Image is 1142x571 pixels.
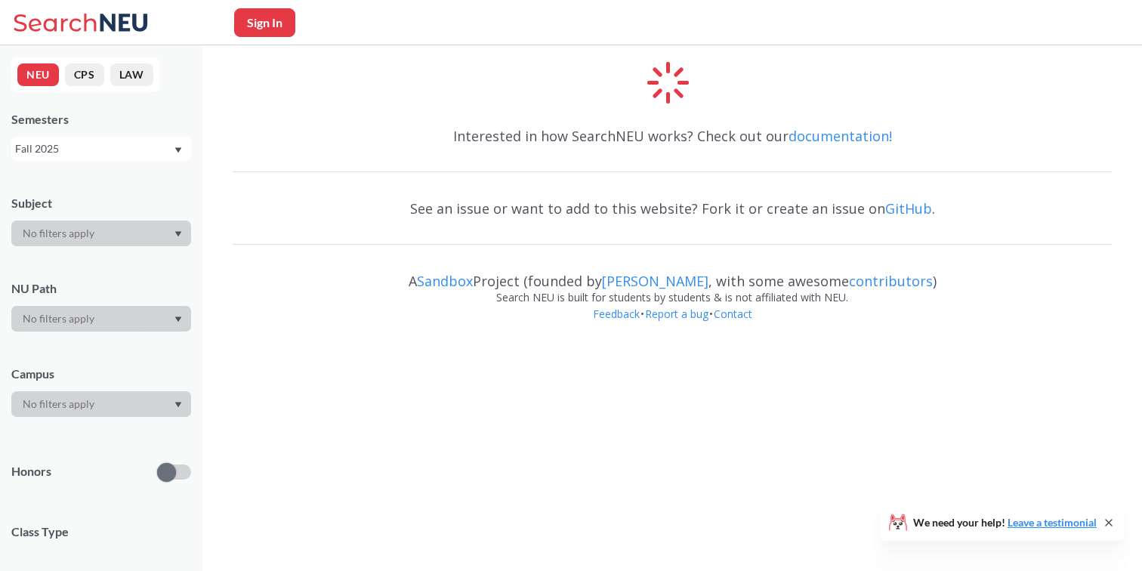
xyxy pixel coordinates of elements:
button: Sign In [234,8,295,37]
svg: Dropdown arrow [174,231,182,237]
span: Class Type [11,523,191,540]
div: See an issue or want to add to this website? Fork it or create an issue on . [233,187,1112,230]
a: Contact [713,307,753,321]
button: CPS [65,63,104,86]
div: Subject [11,195,191,211]
a: Report a bug [644,307,709,321]
a: contributors [849,272,933,290]
a: Feedback [592,307,640,321]
span: We need your help! [913,517,1097,528]
svg: Dropdown arrow [174,402,182,408]
div: Semesters [11,111,191,128]
div: Interested in how SearchNEU works? Check out our [233,114,1112,158]
button: NEU [17,63,59,86]
div: Dropdown arrow [11,221,191,246]
a: documentation! [789,127,892,145]
div: NU Path [11,280,191,297]
svg: Dropdown arrow [174,147,182,153]
div: • • [233,306,1112,345]
div: Fall 2025 [15,140,173,157]
div: Dropdown arrow [11,391,191,417]
svg: Dropdown arrow [174,316,182,323]
div: Search NEU is built for students by students & is not affiliated with NEU. [233,289,1112,306]
button: LAW [110,63,153,86]
a: [PERSON_NAME] [602,272,708,290]
div: Campus [11,366,191,382]
a: Sandbox [417,272,473,290]
p: Honors [11,463,51,480]
div: Dropdown arrow [11,306,191,332]
div: A Project (founded by , with some awesome ) [233,259,1112,289]
a: Leave a testimonial [1008,516,1097,529]
a: GitHub [885,199,932,218]
div: Fall 2025Dropdown arrow [11,137,191,161]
